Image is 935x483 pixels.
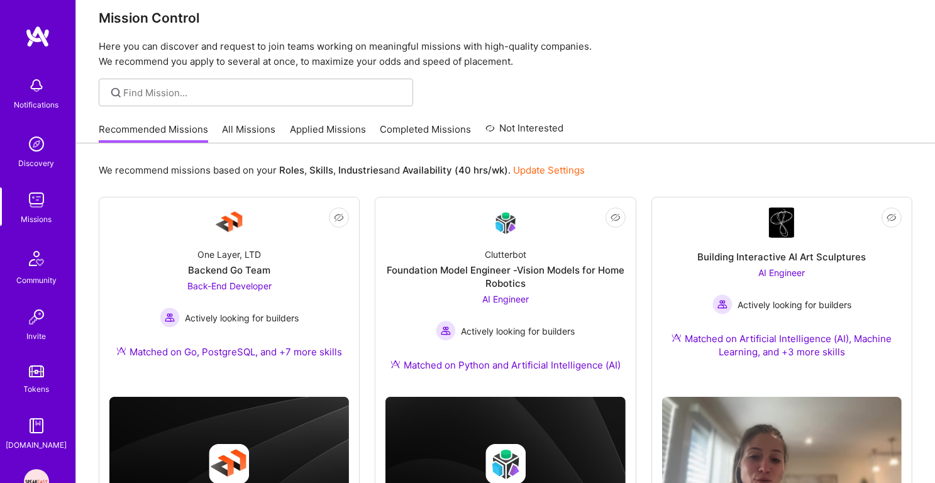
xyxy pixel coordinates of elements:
[385,208,625,387] a: Company LogoClutterbotFoundation Model Engineer -Vision Models for Home RoboticsAI Engineer Activ...
[27,330,47,343] div: Invite
[738,298,851,311] span: Actively looking for builders
[712,294,733,314] img: Actively looking for builders
[662,208,902,387] a: Company LogoBuilding Interactive AI Art SculpturesAI Engineer Actively looking for buildersActive...
[887,213,897,223] i: icon EyeClosed
[758,267,805,278] span: AI Engineer
[116,346,126,356] img: Ateam Purple Icon
[188,264,270,277] div: Backend Go Team
[24,187,49,213] img: teamwork
[109,86,123,100] i: icon SearchGrey
[390,359,401,369] img: Ateam Purple Icon
[672,333,682,343] img: Ateam Purple Icon
[19,157,55,170] div: Discovery
[309,164,333,176] b: Skills
[99,123,208,143] a: Recommended Missions
[485,248,526,261] div: Clutterbot
[482,294,529,304] span: AI Engineer
[485,121,564,143] a: Not Interested
[611,213,621,223] i: icon EyeClosed
[187,280,272,291] span: Back-End Developer
[99,10,912,26] h3: Mission Control
[214,208,245,238] img: Company Logo
[436,321,456,341] img: Actively looking for builders
[461,325,575,338] span: Actively looking for builders
[24,304,49,330] img: Invite
[490,208,521,238] img: Company Logo
[223,123,276,143] a: All Missions
[21,243,52,274] img: Community
[124,86,404,99] input: Find Mission...
[24,131,49,157] img: discovery
[390,358,621,372] div: Matched on Python and Artificial Intelligence (AI)
[24,382,50,396] div: Tokens
[662,332,902,358] div: Matched on Artificial Intelligence (AI), Machine Learning, and +3 more skills
[99,164,585,177] p: We recommend missions based on your , , and .
[25,25,50,48] img: logo
[24,413,49,438] img: guide book
[160,308,180,328] img: Actively looking for builders
[402,164,508,176] b: Availability (40 hrs/wk)
[24,73,49,98] img: bell
[6,438,67,452] div: [DOMAIN_NAME]
[109,208,349,374] a: Company LogoOne Layer, LTDBackend Go TeamBack-End Developer Actively looking for buildersActively...
[290,123,366,143] a: Applied Missions
[697,250,866,264] div: Building Interactive AI Art Sculptures
[16,274,57,287] div: Community
[380,123,472,143] a: Completed Missions
[385,264,625,290] div: Foundation Model Engineer -Vision Models for Home Robotics
[21,213,52,226] div: Missions
[338,164,384,176] b: Industries
[513,164,585,176] a: Update Settings
[279,164,304,176] b: Roles
[769,208,794,238] img: Company Logo
[334,213,344,223] i: icon EyeClosed
[14,98,59,111] div: Notifications
[197,248,261,261] div: One Layer, LTD
[116,345,342,358] div: Matched on Go, PostgreSQL, and +7 more skills
[99,39,912,69] p: Here you can discover and request to join teams working on meaningful missions with high-quality ...
[29,365,44,377] img: tokens
[185,311,299,325] span: Actively looking for builders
